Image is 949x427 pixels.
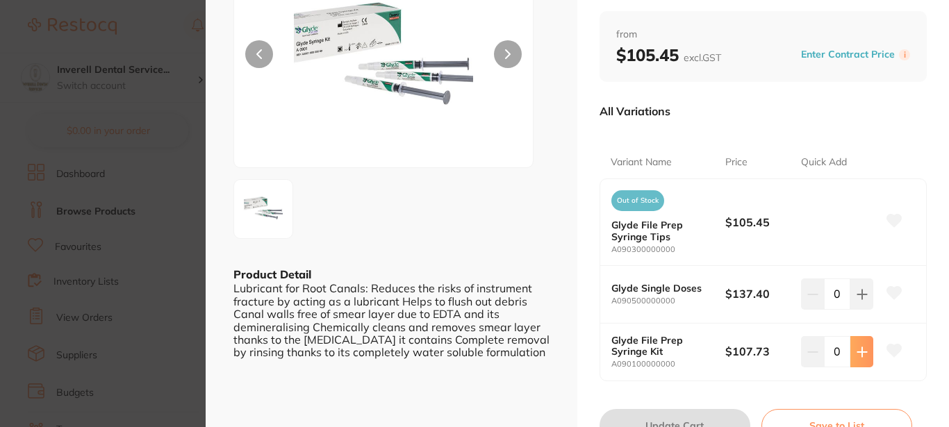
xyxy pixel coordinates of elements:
p: Variant Name [611,156,672,169]
p: Quick Add [801,156,847,169]
b: Glyde File Prep Syringe Tips [611,219,713,242]
b: $105.45 [616,44,721,65]
span: excl. GST [684,51,721,64]
b: Product Detail [233,267,311,281]
b: $107.73 [725,344,793,359]
div: Lubricant for Root Canals: Reduces the risks of instrument fracture by acting as a lubricant Help... [233,282,550,358]
small: A090300000000 [611,245,725,254]
small: A090100000000 [611,360,725,369]
img: Zw [238,184,288,234]
span: from [616,28,910,42]
b: $105.45 [725,215,793,230]
span: Out of Stock [611,190,664,211]
b: $137.40 [725,286,793,301]
b: Glyde Single Doses [611,283,713,294]
small: A090500000000 [611,296,725,305]
b: Glyde File Prep Syringe Kit [611,335,713,357]
button: Enter Contract Price [797,48,899,61]
p: All Variations [600,104,670,118]
label: i [899,49,910,60]
p: Price [725,156,748,169]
